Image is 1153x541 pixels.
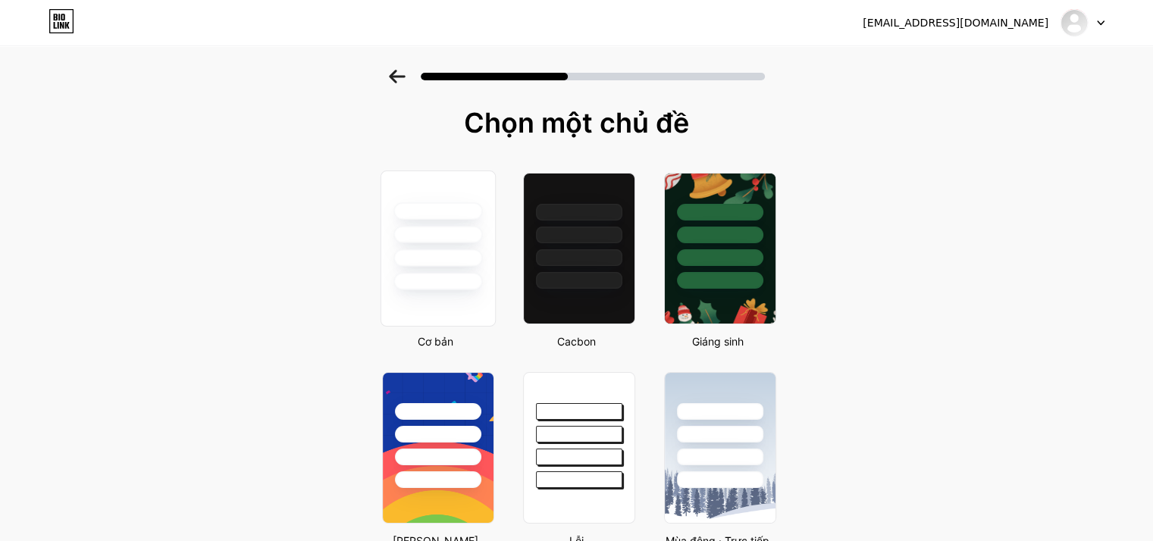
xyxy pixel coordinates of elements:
font: Cacbon [557,335,596,348]
font: Chọn một chủ đề [464,106,689,139]
img: sunwin1comcoo [1060,8,1089,37]
font: Cơ bản [418,335,453,348]
font: Giáng sinh [692,335,744,348]
font: [EMAIL_ADDRESS][DOMAIN_NAME] [863,17,1048,29]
